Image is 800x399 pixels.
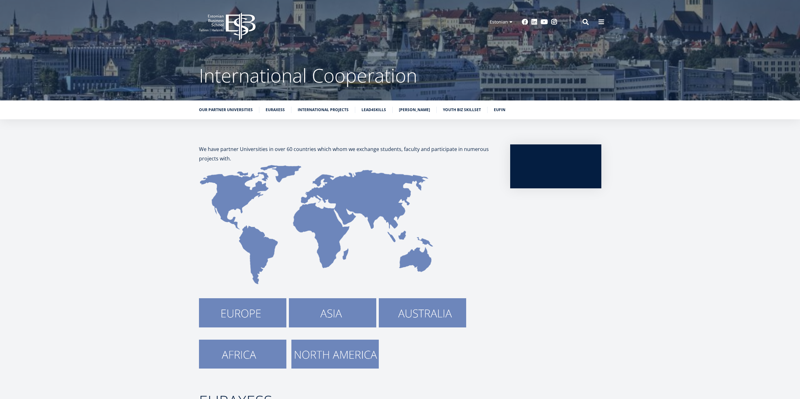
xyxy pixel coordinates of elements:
a: Linkedin [531,19,538,25]
p: We have partner Universities in over 60 countries which whom we exchange students, faculty and pa... [199,144,498,163]
a: Our partner universities [199,107,253,113]
img: Asia.png [289,298,376,327]
a: Facebook [522,19,528,25]
a: Youth BIZ Skillset [443,107,481,113]
img: Africa_0.png [199,340,286,369]
a: Youtube [541,19,548,25]
a: Euraxess [266,107,285,113]
a: International Projects [298,107,349,113]
a: Avaleht [199,57,212,63]
span: International Cooperation [199,62,417,88]
a: Lead4Skills [361,107,386,113]
img: north america.png [291,340,379,369]
img: map.png [199,163,435,286]
img: Europe.png [199,298,286,327]
a: Instagram [551,19,557,25]
img: Australia.png [379,298,466,327]
a: EUFIN [494,107,505,113]
a: [PERSON_NAME] [399,107,430,113]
